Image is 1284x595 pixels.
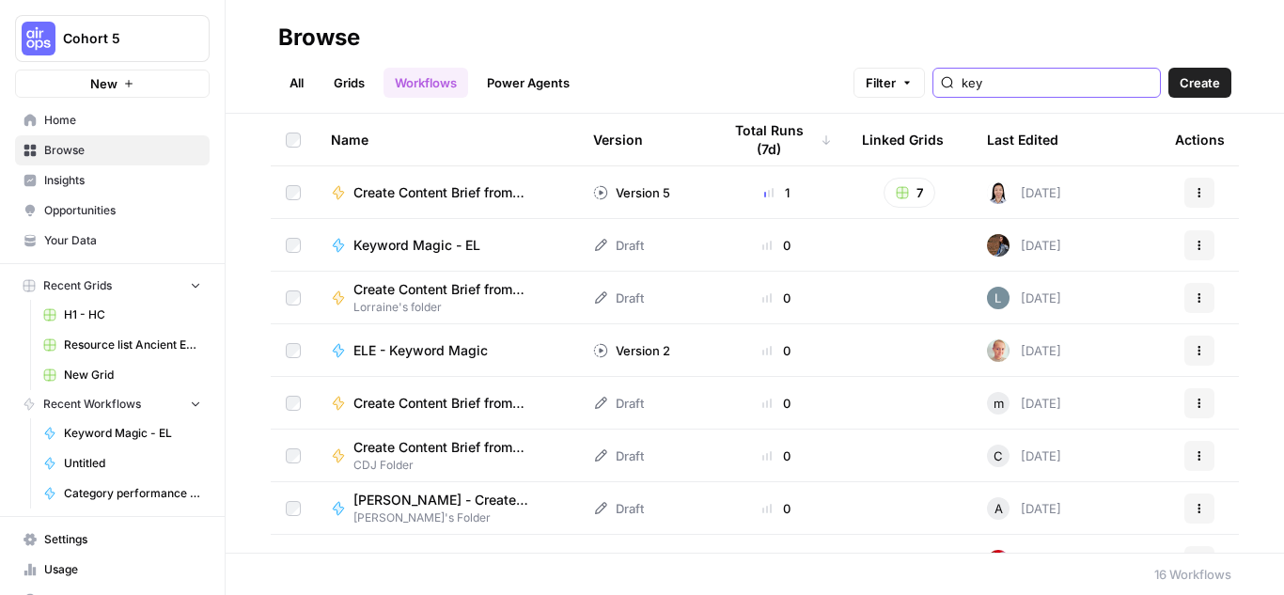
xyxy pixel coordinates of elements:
[353,280,548,299] span: Create Content Brief from Keyword ([GEOGRAPHIC_DATA])
[35,300,210,330] a: H1 - HC
[353,438,548,457] span: Create Content Brief from Keyword - CDJ
[64,455,201,472] span: Untitled
[64,485,201,502] span: Category performance analysis for .au
[15,105,210,135] a: Home
[1180,73,1220,92] span: Create
[987,445,1061,467] div: [DATE]
[15,390,210,418] button: Recent Workflows
[721,236,832,255] div: 0
[22,22,55,55] img: Cohort 5 Logo
[331,236,563,255] a: Keyword Magic - EL
[63,29,177,48] span: Cohort 5
[987,392,1061,415] div: [DATE]
[384,68,468,98] a: Workflows
[721,341,832,360] div: 0
[593,289,644,307] div: Draft
[15,555,210,585] a: Usage
[987,339,1010,362] img: tzy1lhuh9vjkl60ica9oz7c44fpn
[353,299,563,316] span: Lorraine's folder
[35,448,210,478] a: Untitled
[15,272,210,300] button: Recent Grids
[331,491,563,526] a: [PERSON_NAME] - Create Content Brief from Keyword[PERSON_NAME]'s Folder
[35,418,210,448] a: Keyword Magic - EL
[721,183,832,202] div: 1
[44,112,201,129] span: Home
[331,552,563,571] a: Create Content Brief from Keyword (Jaione)
[35,360,210,390] a: New Grid
[987,181,1061,204] div: [DATE]
[44,531,201,548] span: Settings
[987,497,1061,520] div: [DATE]
[15,196,210,226] a: Opportunities
[353,457,563,474] span: CDJ Folder
[721,394,832,413] div: 0
[593,552,644,571] div: Draft
[331,280,563,316] a: Create Content Brief from Keyword ([GEOGRAPHIC_DATA])Lorraine's folder
[64,367,201,384] span: New Grid
[353,509,563,526] span: [PERSON_NAME]'s Folder
[331,183,563,202] a: Create Content Brief from Keyword
[15,165,210,196] a: Insights
[64,425,201,442] span: Keyword Magic - EL
[331,438,563,474] a: Create Content Brief from Keyword - CDJCDJ Folder
[476,68,581,98] a: Power Agents
[987,287,1010,309] img: lv9aeu8m5xbjlu53qhb6bdsmtbjy
[721,446,832,465] div: 0
[866,73,896,92] span: Filter
[721,114,832,165] div: Total Runs (7d)
[853,68,925,98] button: Filter
[44,142,201,159] span: Browse
[987,181,1010,204] img: o5ihwofzv8qs9qx8tgaced5xajsg
[1175,114,1225,165] div: Actions
[721,289,832,307] div: 0
[994,499,1003,518] span: A
[15,226,210,256] a: Your Data
[593,236,644,255] div: Draft
[90,74,117,93] span: New
[1154,565,1231,584] div: 16 Workflows
[593,114,643,165] div: Version
[353,552,548,571] span: Create Content Brief from Keyword (Jaione)
[593,499,644,518] div: Draft
[1168,68,1231,98] button: Create
[593,341,670,360] div: Version 2
[987,339,1061,362] div: [DATE]
[15,525,210,555] a: Settings
[884,178,935,208] button: 7
[862,114,944,165] div: Linked Grids
[15,15,210,62] button: Workspace: Cohort 5
[44,232,201,249] span: Your Data
[962,73,1152,92] input: Search
[593,394,644,413] div: Draft
[44,172,201,189] span: Insights
[278,23,360,53] div: Browse
[64,306,201,323] span: H1 - HC
[353,341,488,360] span: ELE - Keyword Magic
[44,561,201,578] span: Usage
[987,114,1058,165] div: Last Edited
[994,446,1003,465] span: C
[987,550,1061,572] div: [DATE]
[593,446,644,465] div: Draft
[721,499,832,518] div: 0
[721,552,832,571] div: 0
[353,236,480,255] span: Keyword Magic - EL
[331,394,563,413] a: Create Content Brief from Keyword {[PERSON_NAME]}
[593,183,670,202] div: Version 5
[44,202,201,219] span: Opportunities
[987,234,1010,257] img: awj6ga5l37uips87mhndydh57ioo
[15,70,210,98] button: New
[35,330,210,360] a: Resource list Ancient Egypt - Sheet1 (1).csv
[353,491,548,509] span: [PERSON_NAME] - Create Content Brief from Keyword
[322,68,376,98] a: Grids
[331,114,563,165] div: Name
[43,396,141,413] span: Recent Workflows
[278,68,315,98] a: All
[987,234,1061,257] div: [DATE]
[353,394,548,413] span: Create Content Brief from Keyword {[PERSON_NAME]}
[35,478,210,509] a: Category performance analysis for .au
[64,337,201,353] span: Resource list Ancient Egypt - Sheet1 (1).csv
[353,183,548,202] span: Create Content Brief from Keyword
[331,341,563,360] a: ELE - Keyword Magic
[15,135,210,165] a: Browse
